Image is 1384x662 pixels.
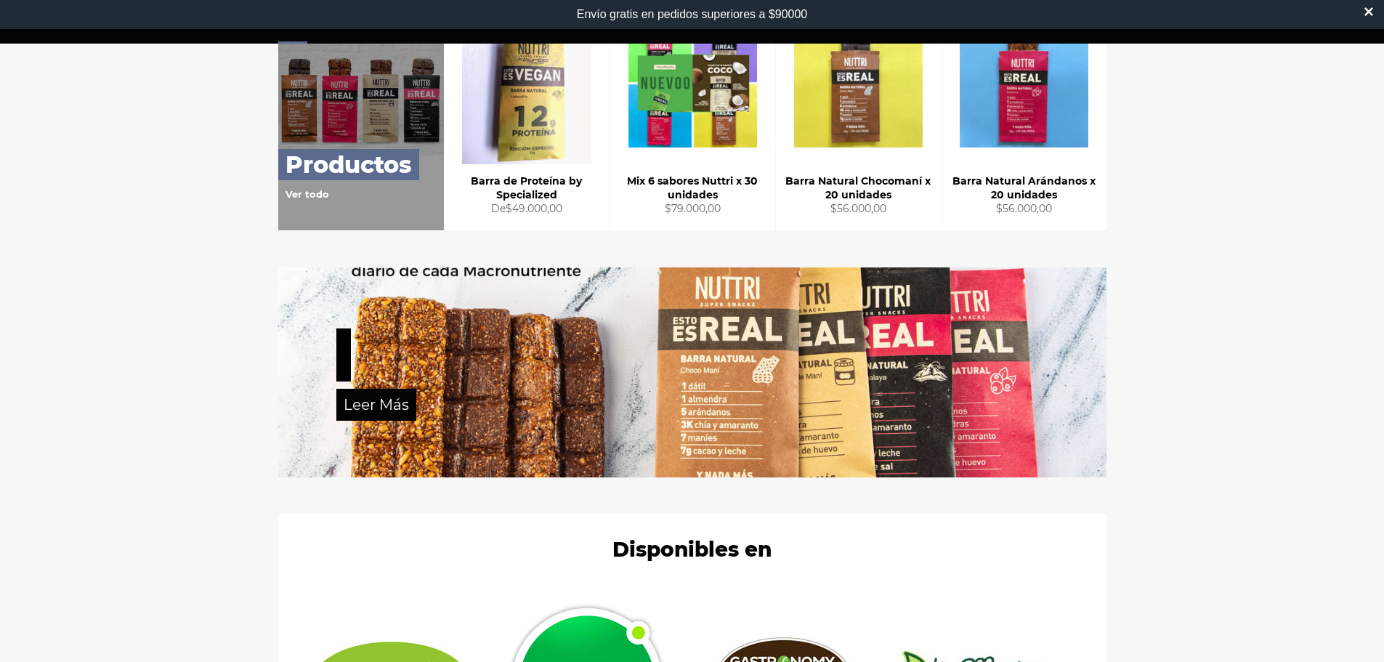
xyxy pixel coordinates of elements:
img: Barra Natural Chocomaní x 20 unidades [794,19,923,148]
p: Ver todo [286,188,419,201]
div: Mix 6 sabores Nuttri x 30 unidades [619,174,766,203]
div: Barra de Proteína by Specialized [453,174,600,203]
div: Envío gratis en pedidos superiores a $90000 [577,8,808,21]
div: De [453,202,600,216]
span: $79.000,00 [665,202,721,215]
div: Barra Natural Chocomaní x 20 unidades [785,174,931,203]
span: $56.000,00 [830,202,886,215]
img: Mix 6 sabores Nuttri x 30 unidades [628,19,757,148]
p: Productos [278,149,419,180]
h4: Disponibles en [300,536,1085,564]
span: $49.000,00 [506,202,562,215]
span: $56.000,00 [996,202,1052,215]
div: Barra Natural Arándanos x 20 unidades [950,174,1097,203]
img: Barra Natural Arándanos x 20 unidades [960,19,1088,148]
a: Leer Más [336,389,416,421]
img: Barra de Proteína by Specialized [462,3,591,165]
